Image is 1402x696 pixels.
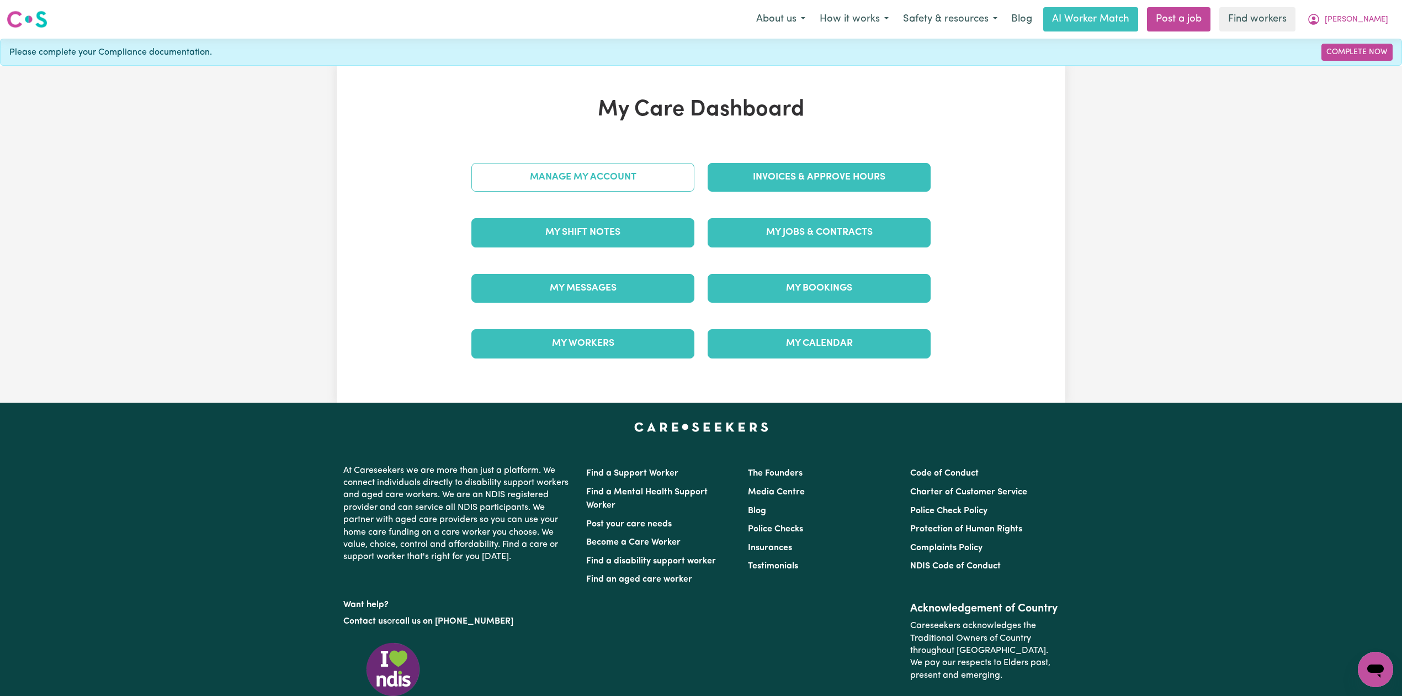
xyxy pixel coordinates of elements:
a: My Jobs & Contracts [708,218,931,247]
a: Police Checks [748,525,803,534]
a: Blog [1005,7,1039,31]
a: My Messages [471,274,694,303]
a: Blog [748,507,766,515]
a: Invoices & Approve Hours [708,163,931,192]
a: The Founders [748,469,803,478]
a: Find a Support Worker [586,469,678,478]
a: My Workers [471,329,694,358]
a: AI Worker Match [1043,7,1138,31]
a: Find workers [1219,7,1295,31]
a: NDIS Code of Conduct [910,562,1001,571]
a: Careseekers logo [7,7,47,32]
a: Insurances [748,544,792,552]
button: My Account [1300,8,1395,31]
a: Find a Mental Health Support Worker [586,488,708,510]
a: Complaints Policy [910,544,983,552]
button: About us [749,8,812,31]
span: [PERSON_NAME] [1325,14,1388,26]
a: Manage My Account [471,163,694,192]
span: Please complete your Compliance documentation. [9,46,212,59]
a: Careseekers home page [634,423,768,431]
a: Find an aged care worker [586,575,692,584]
a: Protection of Human Rights [910,525,1022,534]
a: My Calendar [708,329,931,358]
a: Post a job [1147,7,1210,31]
a: Charter of Customer Service [910,488,1027,497]
a: Post your care needs [586,520,672,529]
iframe: Button to launch messaging window [1358,652,1393,687]
a: Find a disability support worker [586,557,716,566]
p: At Careseekers we are more than just a platform. We connect individuals directly to disability su... [343,460,573,568]
a: Contact us [343,617,387,626]
a: Become a Care Worker [586,538,681,547]
h2: Acknowledgement of Country [910,602,1059,615]
a: Police Check Policy [910,507,987,515]
a: My Shift Notes [471,218,694,247]
p: Want help? [343,594,573,611]
button: Safety & resources [896,8,1005,31]
button: How it works [812,8,896,31]
a: Media Centre [748,488,805,497]
a: My Bookings [708,274,931,303]
h1: My Care Dashboard [465,97,937,123]
p: Careseekers acknowledges the Traditional Owners of Country throughout [GEOGRAPHIC_DATA]. We pay o... [910,615,1059,686]
a: Testimonials [748,562,798,571]
a: Code of Conduct [910,469,979,478]
a: Complete Now [1321,44,1393,61]
p: or [343,611,573,632]
a: call us on [PHONE_NUMBER] [395,617,513,626]
img: Careseekers logo [7,9,47,29]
